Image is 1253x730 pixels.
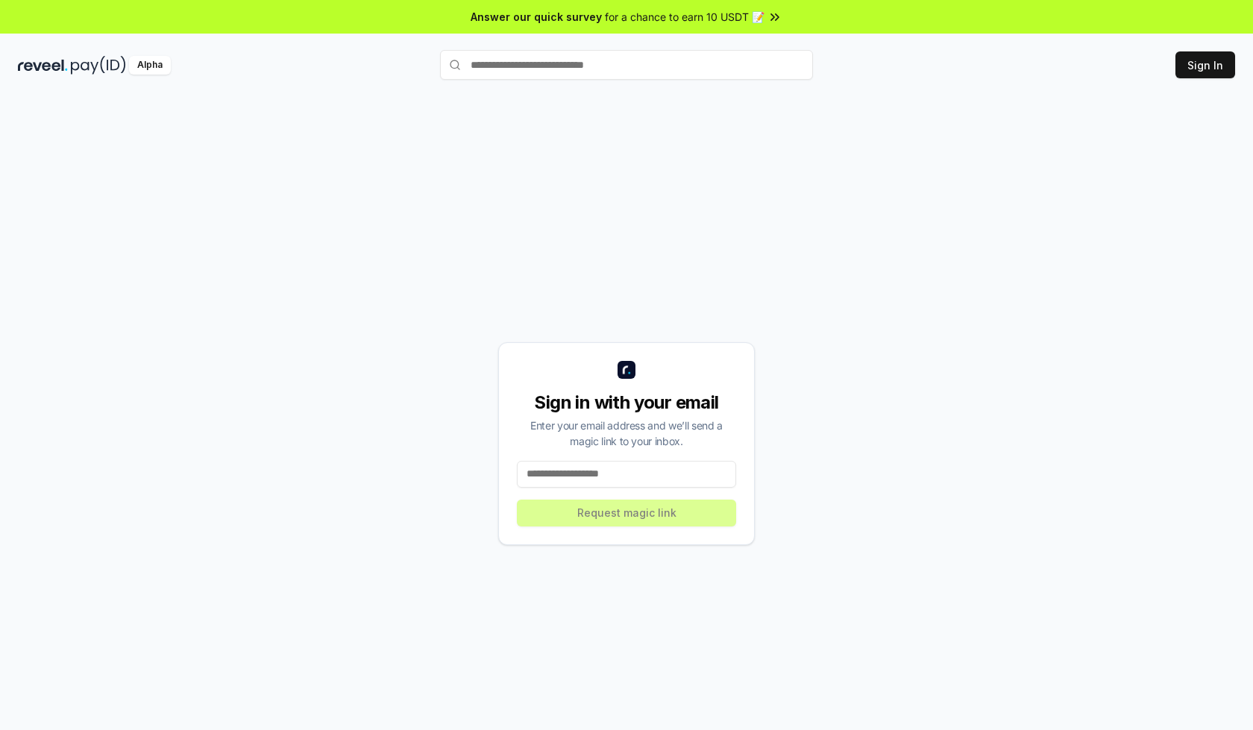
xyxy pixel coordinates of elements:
[71,56,126,75] img: pay_id
[605,9,764,25] span: for a chance to earn 10 USDT 📝
[517,391,736,415] div: Sign in with your email
[129,56,171,75] div: Alpha
[471,9,602,25] span: Answer our quick survey
[517,418,736,449] div: Enter your email address and we’ll send a magic link to your inbox.
[18,56,68,75] img: reveel_dark
[618,361,635,379] img: logo_small
[1175,51,1235,78] button: Sign In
